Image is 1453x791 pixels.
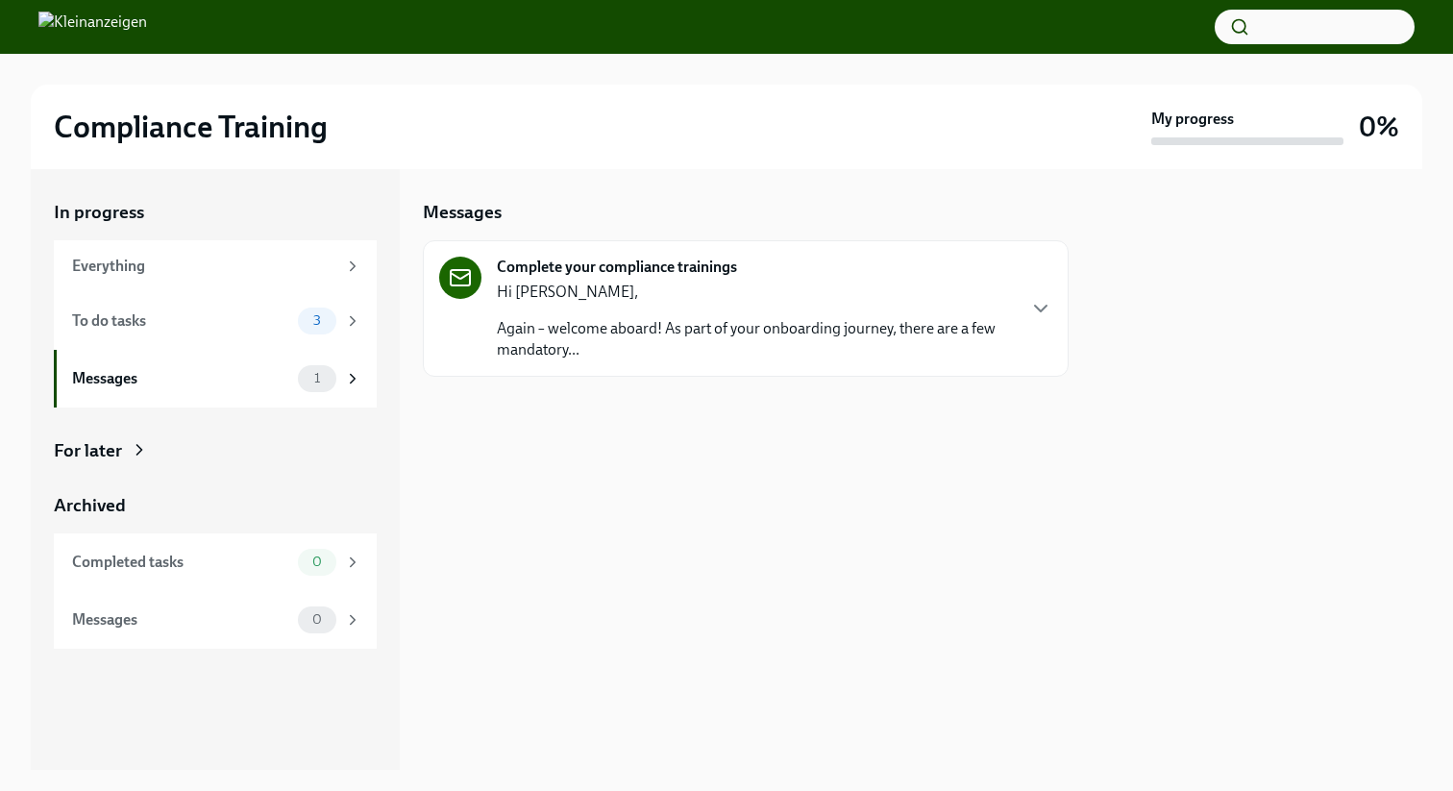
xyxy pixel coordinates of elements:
h5: Messages [423,200,502,225]
a: To do tasks3 [54,292,377,350]
span: 1 [303,371,332,385]
span: 3 [302,313,332,328]
div: To do tasks [72,310,290,332]
div: Everything [72,256,336,277]
a: Messages1 [54,350,377,408]
strong: Complete your compliance trainings [497,257,737,278]
a: For later [54,438,377,463]
p: Hi [PERSON_NAME], [497,282,1014,303]
a: Archived [54,493,377,518]
div: For later [54,438,122,463]
img: Kleinanzeigen [38,12,147,42]
div: Messages [72,368,290,389]
a: Completed tasks0 [54,533,377,591]
a: Messages0 [54,591,377,649]
p: Again – welcome aboard! As part of your onboarding journey, there are a few mandatory... [497,318,1014,360]
div: Messages [72,609,290,630]
a: Everything [54,240,377,292]
span: 0 [301,555,333,569]
span: 0 [301,612,333,627]
div: Completed tasks [72,552,290,573]
h3: 0% [1359,110,1399,144]
strong: My progress [1151,109,1234,130]
a: In progress [54,200,377,225]
h2: Compliance Training [54,108,328,146]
